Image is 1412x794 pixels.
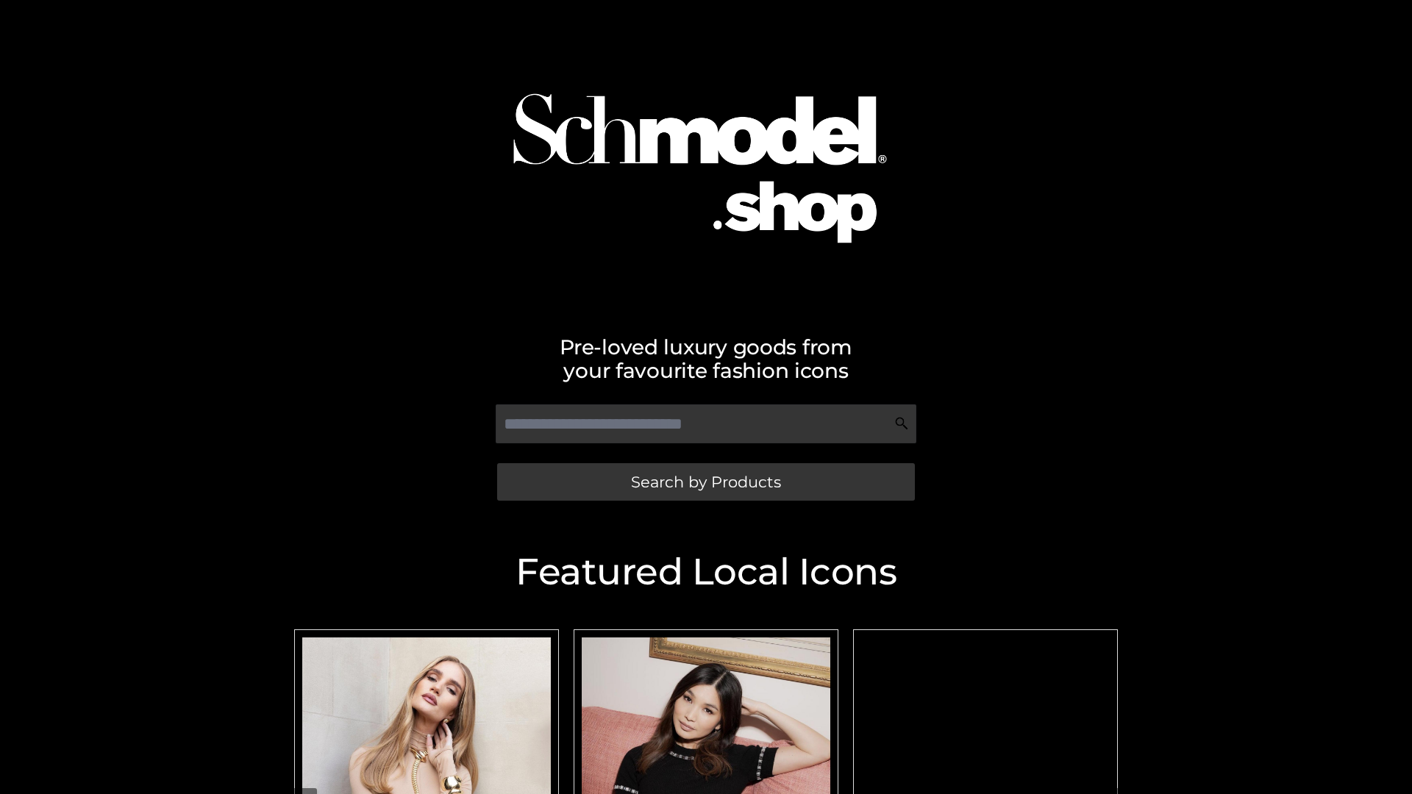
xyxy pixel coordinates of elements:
[287,335,1125,382] h2: Pre-loved luxury goods from your favourite fashion icons
[287,554,1125,590] h2: Featured Local Icons​
[497,463,915,501] a: Search by Products
[894,416,909,431] img: Search Icon
[631,474,781,490] span: Search by Products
